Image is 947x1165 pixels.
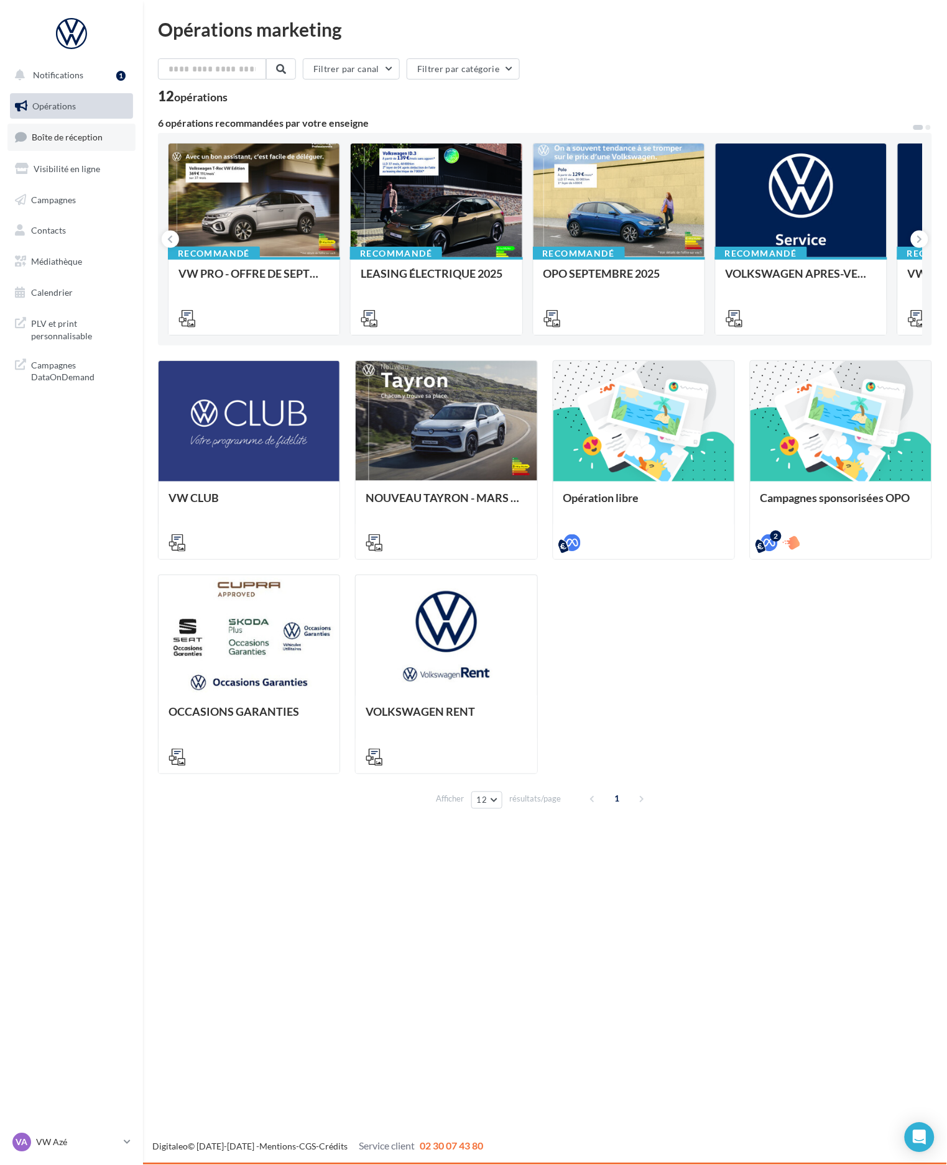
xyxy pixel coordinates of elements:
button: Filtrer par catégorie [407,58,520,80]
button: Filtrer par canal [303,58,400,80]
div: Opération libre [563,491,724,516]
div: OCCASIONS GARANTIES [169,706,330,731]
span: 1 [607,789,627,809]
a: Calendrier [7,280,136,306]
button: Notifications 1 [7,62,131,88]
span: 12 [477,795,487,805]
span: résultats/page [509,793,561,805]
div: LEASING ÉLECTRIQUE 2025 [361,267,512,292]
div: Recommandé [533,247,625,260]
span: Opérations [32,101,76,111]
span: Notifications [33,70,83,80]
div: Recommandé [168,247,260,260]
a: Mentions [259,1141,296,1152]
div: VOLKSWAGEN RENT [366,706,527,731]
p: VW Azé [36,1136,119,1149]
div: Opérations marketing [158,20,932,39]
div: VW CLUB [169,491,330,516]
button: 12 [471,792,503,809]
div: opérations [174,91,228,103]
a: Boîte de réception [7,124,136,150]
div: Recommandé [350,247,442,260]
a: CGS [299,1141,316,1152]
div: NOUVEAU TAYRON - MARS 2025 [366,491,527,516]
a: Visibilité en ligne [7,156,136,182]
span: Boîte de réception [32,132,103,142]
div: VOLKSWAGEN APRES-VENTE [726,267,877,292]
a: Digitaleo [152,1141,188,1152]
div: 2 [770,531,782,542]
div: OPO SEPTEMBRE 2025 [543,267,695,292]
a: Crédits [319,1141,348,1152]
span: Calendrier [31,287,73,298]
span: PLV et print personnalisable [31,315,128,342]
div: Campagnes sponsorisées OPO [760,491,922,516]
a: Contacts [7,217,136,244]
a: Médiathèque [7,249,136,275]
div: 6 opérations recommandées par votre enseigne [158,118,912,128]
a: Opérations [7,93,136,119]
div: Open Intercom Messenger [905,1123,935,1153]
a: Campagnes [7,187,136,213]
div: VW PRO - OFFRE DE SEPTEMBRE 25 [178,267,330,292]
div: 12 [158,89,228,103]
span: Médiathèque [31,256,82,267]
span: Visibilité en ligne [34,163,100,174]
a: Campagnes DataOnDemand [7,352,136,388]
a: PLV et print personnalisable [7,310,136,347]
div: Recommandé [715,247,807,260]
div: 1 [116,71,126,81]
span: Afficher [437,793,464,805]
span: Service client [359,1140,415,1152]
span: Campagnes [31,194,76,204]
span: 02 30 07 43 80 [420,1140,483,1152]
span: Contacts [31,225,66,235]
a: VA VW Azé [10,1131,133,1154]
span: VA [16,1136,28,1149]
span: © [DATE]-[DATE] - - - [152,1141,483,1152]
span: Campagnes DataOnDemand [31,357,128,383]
